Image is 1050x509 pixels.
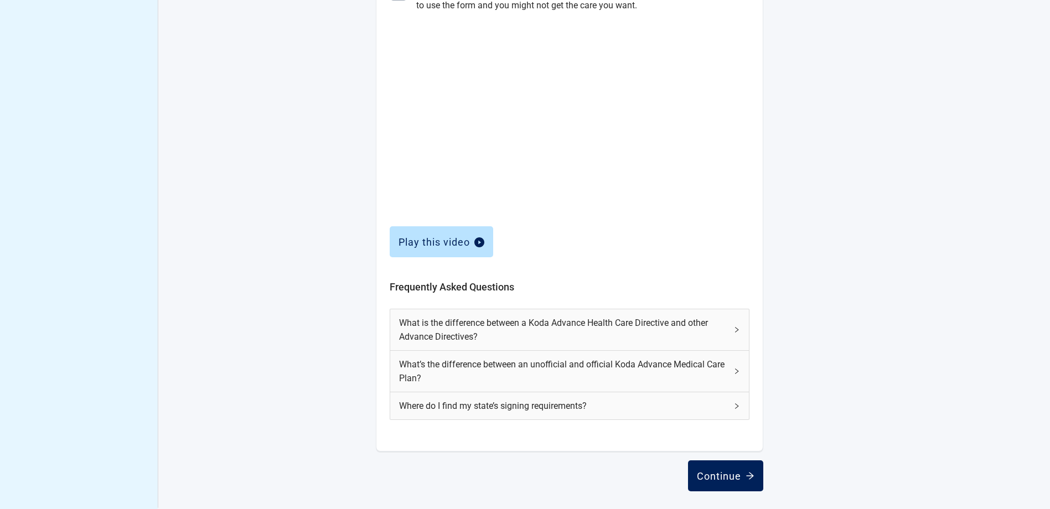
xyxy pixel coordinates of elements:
div: What’s the difference between an unofficial and official Koda Advance Medical Care Plan? [390,351,749,392]
span: play-circle [474,237,484,247]
span: right [733,368,740,375]
div: Continue [697,470,754,481]
span: Where do I find my state’s signing requirements? [399,399,727,413]
span: right [733,326,740,333]
div: Where do I find my state’s signing requirements? [390,392,749,419]
div: Play this video [399,236,484,247]
div: What is the difference between a Koda Advance Health Care Directive and other Advance Directives? [390,309,749,350]
h2: Frequently Asked Questions [390,279,749,295]
button: Continuearrow-right [688,460,763,491]
span: right [733,403,740,409]
button: Play this videoplay-circle [390,226,493,257]
span: arrow-right [746,471,754,480]
span: What’s the difference between an unofficial and official Koda Advance Medical Care Plan? [399,357,727,385]
iframe: Advance Directive [390,28,722,202]
span: What is the difference between a Koda Advance Health Care Directive and other Advance Directives? [399,316,727,344]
